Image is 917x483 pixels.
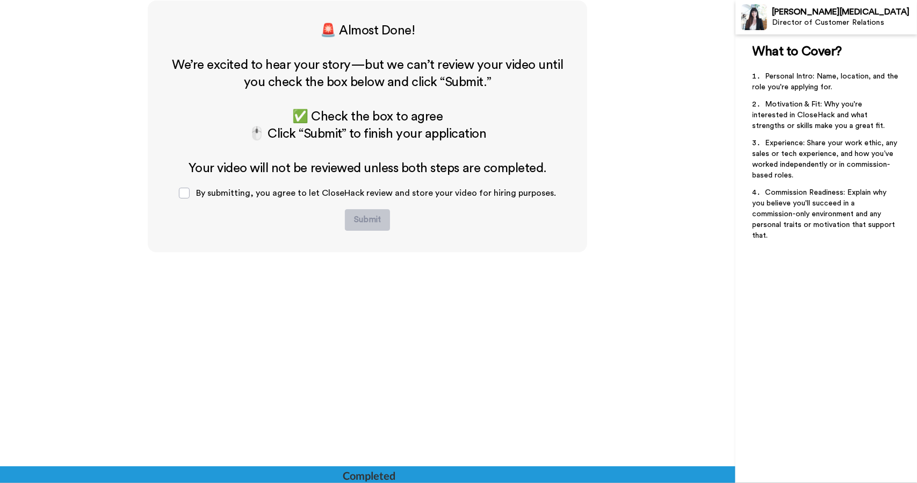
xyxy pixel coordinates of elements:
span: Experience: Share your work ethic, any sales or tech experience, and how you’ve worked independen... [753,139,900,179]
div: Director of Customer Relations [772,18,916,27]
div: [PERSON_NAME][MEDICAL_DATA] [772,7,916,17]
span: 🚨 Almost Done! [320,24,415,37]
img: Profile Image [741,4,767,30]
span: Personal Intro: Name, location, and the role you're applying for. [753,73,901,91]
span: What to Cover? [753,45,842,58]
div: Completed [343,468,394,483]
span: 🖱️ Click “Submit” to finish your application [249,127,486,140]
span: We’re excited to hear your story—but we can’t review your video until you check the box below and... [172,59,566,89]
span: By submitting, you agree to let CloseHack review and store your video for hiring purposes. [196,189,556,197]
button: Submit [345,209,390,231]
span: Your video will not be reviewed unless both steps are completed. [189,162,547,175]
span: ✅ Check the box to agree [292,110,443,123]
span: Commission Readiness: Explain why you believe you'll succeed in a commission-only environment and... [753,189,898,239]
span: Motivation & Fit: Why you're interested in CloseHack and what strengths or skills make you a grea... [753,101,885,130]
